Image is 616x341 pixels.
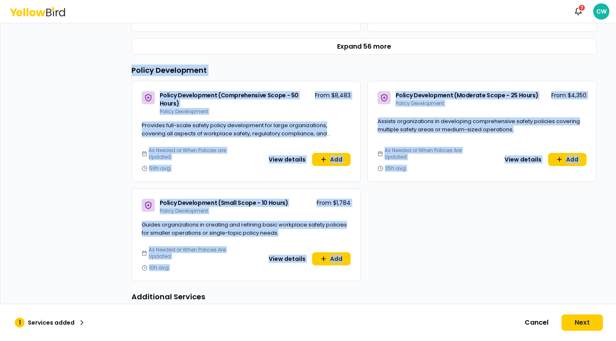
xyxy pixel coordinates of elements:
[548,153,587,166] button: Add
[160,207,208,214] span: Policy Development
[15,318,25,328] div: 1
[562,314,603,331] button: Next
[312,153,351,166] button: Add
[28,319,75,327] p: Services added
[131,291,597,303] h3: Additional Services
[396,100,444,107] span: Policy Development
[317,199,351,207] p: From $1,784
[10,314,91,331] button: 1Services added
[142,121,331,145] span: Provides full-scale safety policy development for large organizations, covering all aspects of wo...
[551,91,587,99] p: From $4,350
[500,153,546,166] button: View details
[149,247,243,260] span: As Needed or When Policies Are Updated
[142,221,347,237] span: Guides organizations in creating and refining basic workplace safety policies for smaller operati...
[385,165,406,172] span: 25h avg
[149,147,243,160] span: As Needed or When Policies are Updated
[578,4,586,11] div: 7
[312,252,351,265] button: Add
[396,91,539,99] span: Policy Development (Moderate Scope - 25 Hours)
[385,147,479,160] span: As Needed or When Policies Are Updated
[378,117,580,133] span: Assists organizations in developing comprehensive safety policies covering multiple safety areas ...
[264,153,310,166] button: View details
[131,65,597,76] h3: Policy Development
[264,252,310,265] button: View details
[315,91,351,99] p: From $8,483
[593,3,609,20] span: CW
[160,199,288,207] span: Policy Development (Small Scope - 10 Hours)
[149,265,169,271] span: 10h avg
[149,165,170,172] span: 50h avg
[515,314,558,331] button: Cancel
[160,108,208,115] span: Policy Development
[160,91,299,108] span: Policy Development (Comprehensive Scope - 50 Hours)
[570,3,587,20] button: 7
[131,38,597,55] button: Expand 56 more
